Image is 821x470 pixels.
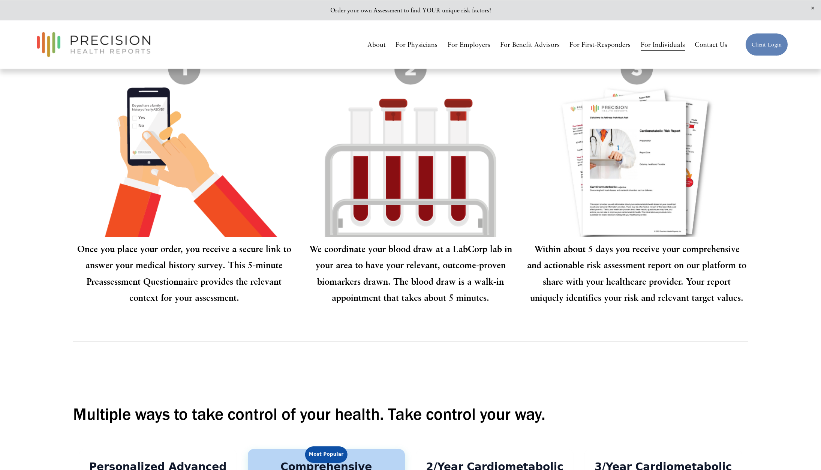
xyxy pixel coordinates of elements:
a: For Individuals [641,38,685,51]
div: Most Popular [305,446,347,463]
a: For Physicians [396,38,437,51]
a: Contact Us [695,38,727,51]
strong: We coordinate your blood draw at a LabCorp lab in your area to have your relevant, outcome-proven... [309,243,515,303]
a: Client Login [745,33,788,56]
iframe: Chat Widget [784,434,821,470]
a: About [367,38,386,51]
h2: Multiple ways to take control of your health. Take control your way. [73,403,719,425]
strong: Once you place your order, you receive a secure link to answer your medical history survey. This ... [77,243,294,303]
a: For Benefit Advisors [500,38,560,51]
a: For Employers [448,38,490,51]
strong: Within about 5 days you receive your comprehensive and actionable risk assessment report on our p... [527,243,749,303]
a: For First-Responders [569,38,631,51]
img: Precision Health Reports [33,29,154,60]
